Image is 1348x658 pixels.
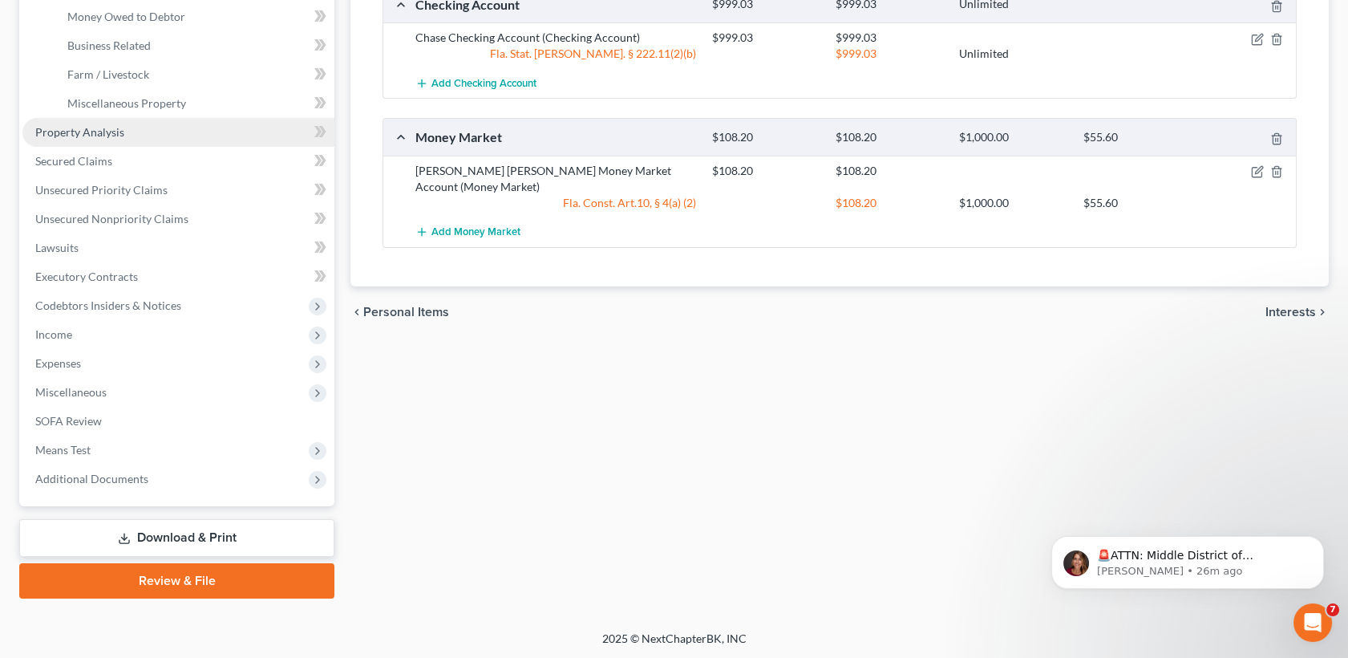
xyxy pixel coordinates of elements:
a: Money Owed to Debtor [55,2,334,31]
span: Interests [1265,306,1316,319]
i: chevron_right [1316,306,1329,319]
span: Add Money Market [431,225,520,238]
a: Executory Contracts [22,262,334,291]
div: $108.20 [828,130,951,145]
button: chevron_left Personal Items [350,306,449,319]
div: $108.20 [828,195,951,211]
span: 7 [1326,603,1339,616]
span: Unsecured Priority Claims [35,183,168,197]
span: Additional Documents [35,472,148,485]
div: Chase Checking Account (Checking Account) [407,30,704,46]
span: Unsecured Nonpriority Claims [35,212,188,225]
a: Review & File [19,563,334,599]
button: Add Checking Account [415,68,536,98]
span: Personal Items [363,306,449,319]
span: Miscellaneous [35,385,107,399]
div: Fla. Const. Art.10, § 4(a) (2) [407,195,704,211]
span: Means Test [35,443,91,457]
a: Miscellaneous Property [55,89,334,118]
span: Farm / Livestock [67,67,149,81]
span: Money Owed to Debtor [67,10,185,23]
div: $999.03 [828,30,951,46]
a: Secured Claims [22,147,334,176]
div: [PERSON_NAME] [PERSON_NAME] Money Market Account (Money Market) [407,163,704,195]
div: Unlimited [951,46,1075,62]
span: Business Related [67,39,151,52]
div: $108.20 [828,163,951,179]
a: Download & Print [19,519,334,557]
span: Executory Contracts [35,270,138,283]
span: Lawsuits [35,241,79,254]
span: SOFA Review [35,414,102,428]
div: $1,000.00 [951,130,1075,145]
div: $999.03 [828,46,951,62]
span: Secured Claims [35,154,112,168]
span: Add Checking Account [431,77,536,90]
span: Miscellaneous Property [67,96,186,110]
i: chevron_left [350,306,363,319]
span: Income [35,327,72,341]
div: $1,000.00 [951,195,1075,211]
button: Add Money Market [415,217,520,247]
a: Unsecured Nonpriority Claims [22,205,334,234]
a: Business Related [55,31,334,60]
span: Expenses [35,356,81,370]
span: Property Analysis [35,125,124,139]
a: Lawsuits [22,234,334,262]
div: $108.20 [704,130,828,145]
a: Unsecured Priority Claims [22,176,334,205]
iframe: Intercom notifications message [1027,502,1348,615]
div: $108.20 [704,163,828,179]
div: $55.60 [1075,130,1199,145]
div: Money Market [407,128,704,145]
span: Codebtors Insiders & Notices [35,299,181,312]
div: $999.03 [704,30,828,46]
div: $55.60 [1075,195,1199,211]
a: Farm / Livestock [55,60,334,89]
iframe: Intercom live chat [1293,603,1332,642]
a: SOFA Review [22,407,334,436]
a: Property Analysis [22,118,334,147]
button: Interests chevron_right [1265,306,1329,319]
div: Fla. Stat. [PERSON_NAME]. § 222.11(2)(b) [407,46,704,62]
